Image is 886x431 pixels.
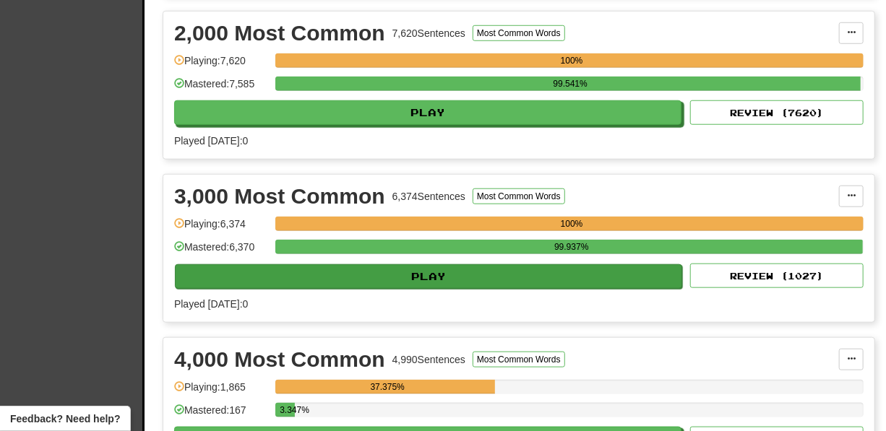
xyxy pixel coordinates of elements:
[174,403,268,427] div: Mastered: 167
[174,53,268,77] div: Playing: 7,620
[392,352,465,367] div: 4,990 Sentences
[174,217,268,240] div: Playing: 6,374
[392,189,465,204] div: 6,374 Sentences
[174,240,268,264] div: Mastered: 6,370
[280,380,495,394] div: 37.375%
[280,403,295,417] div: 3.347%
[473,25,565,41] button: Most Common Words
[473,352,565,367] button: Most Common Words
[473,188,565,204] button: Most Common Words
[392,26,465,40] div: 7,620 Sentences
[280,53,864,68] div: 100%
[10,412,120,426] span: Open feedback widget
[690,100,864,125] button: Review (7620)
[174,349,385,370] div: 4,000 Most Common
[280,217,864,231] div: 100%
[174,186,385,207] div: 3,000 Most Common
[174,298,248,310] span: Played [DATE]: 0
[690,264,864,288] button: Review (1027)
[175,264,682,289] button: Play
[174,22,385,44] div: 2,000 Most Common
[174,77,268,100] div: Mastered: 7,585
[280,77,861,91] div: 99.541%
[280,240,863,254] div: 99.937%
[174,135,248,147] span: Played [DATE]: 0
[174,100,681,125] button: Play
[174,380,268,404] div: Playing: 1,865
